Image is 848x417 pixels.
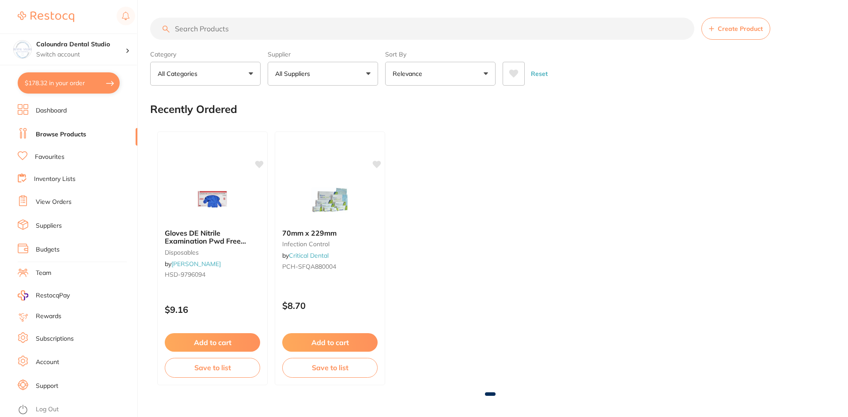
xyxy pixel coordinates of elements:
[718,25,763,32] span: Create Product
[171,260,221,268] a: [PERSON_NAME]
[18,290,28,301] img: RestocqPay
[36,198,72,207] a: View Orders
[18,11,74,22] img: Restocq Logo
[282,358,378,377] button: Save to list
[18,72,120,94] button: $178.32 in your order
[282,240,378,248] small: infection control
[18,403,135,417] button: Log Out
[158,69,201,78] p: All Categories
[36,312,61,321] a: Rewards
[268,62,378,86] button: All Suppliers
[165,271,260,278] small: HSD-9796094
[36,334,74,343] a: Subscriptions
[36,382,58,391] a: Support
[282,229,378,237] b: 70mm x 229mm
[36,40,125,49] h4: Caloundra Dental Studio
[18,290,70,301] a: RestocqPay
[165,304,260,315] p: $9.16
[36,222,62,230] a: Suppliers
[150,62,261,86] button: All Categories
[268,50,378,58] label: Supplier
[289,252,329,259] a: Critical Dental
[36,269,51,278] a: Team
[36,245,60,254] a: Budgets
[36,130,86,139] a: Browse Products
[34,175,76,184] a: Inventory Lists
[301,178,359,222] img: 70mm x 229mm
[282,263,378,270] small: PCH-SFQA880004
[165,229,260,245] b: Gloves DE Nitrile Examination Pwd Free Small Box 200
[528,62,550,86] button: Reset
[701,18,770,40] button: Create Product
[18,7,74,27] a: Restocq Logo
[282,333,378,352] button: Add to cart
[184,178,241,222] img: Gloves DE Nitrile Examination Pwd Free Small Box 200
[36,358,59,367] a: Account
[36,405,59,414] a: Log Out
[282,252,329,259] span: by
[393,69,426,78] p: Relevance
[385,50,496,58] label: Sort By
[275,69,314,78] p: All Suppliers
[36,106,67,115] a: Dashboard
[165,333,260,352] button: Add to cart
[282,301,378,311] p: $8.70
[150,103,237,116] h2: Recently Ordered
[150,50,261,58] label: Category
[36,50,125,59] p: Switch account
[165,260,221,268] span: by
[165,358,260,377] button: Save to list
[14,41,31,58] img: Caloundra Dental Studio
[36,291,70,300] span: RestocqPay
[35,153,64,162] a: Favourites
[165,249,260,256] small: disposables
[385,62,496,86] button: Relevance
[150,18,694,40] input: Search Products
